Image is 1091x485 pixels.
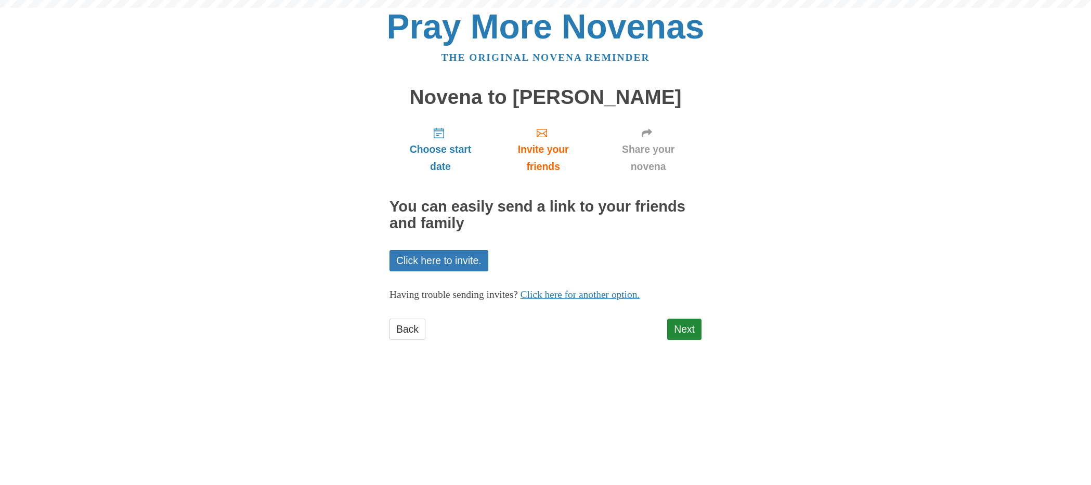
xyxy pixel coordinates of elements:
[595,119,702,180] a: Share your novena
[389,250,488,271] a: Click here to invite.
[387,7,705,46] a: Pray More Novenas
[389,86,702,109] h1: Novena to [PERSON_NAME]
[605,141,691,175] span: Share your novena
[502,141,585,175] span: Invite your friends
[491,119,595,180] a: Invite your friends
[389,289,518,300] span: Having trouble sending invites?
[389,319,425,340] a: Back
[400,141,481,175] span: Choose start date
[667,319,702,340] a: Next
[441,52,650,63] a: The original novena reminder
[389,119,491,180] a: Choose start date
[521,289,640,300] a: Click here for another option.
[389,199,702,232] h2: You can easily send a link to your friends and family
